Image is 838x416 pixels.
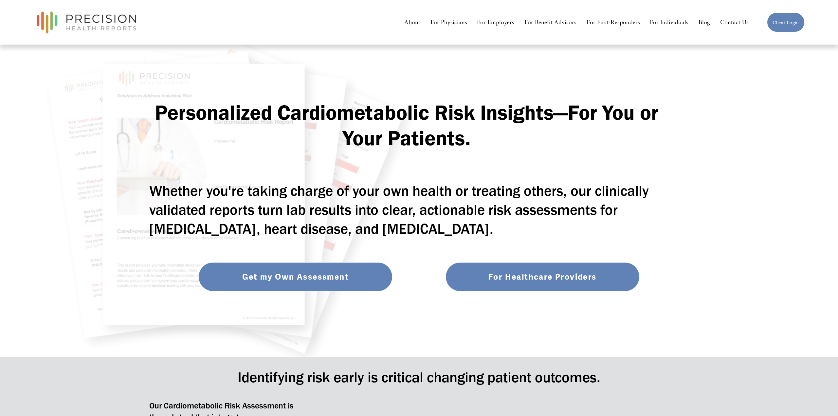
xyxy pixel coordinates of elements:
[33,9,139,36] img: Precision Health Reports
[477,16,514,28] a: For Employers
[767,12,804,32] a: Client Login
[587,16,640,28] a: For First-Responders
[430,16,467,28] a: For Physicians
[404,16,420,28] a: About
[524,16,576,28] a: For Benefit Advisors
[650,16,688,28] a: For Individuals
[149,181,689,238] h2: Whether you're taking charge of your own health or treating others, our clinically validated repo...
[198,262,392,291] a: Get my Own Assessment
[155,100,664,151] strong: Personalized Cardiometabolic Risk Insights—For You or Your Patients.
[238,368,600,386] span: Identifying risk early is critical changing patient outcomes.
[699,16,710,28] a: Blog
[720,16,749,28] a: Contact Us
[446,262,640,291] a: For Healthcare Providers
